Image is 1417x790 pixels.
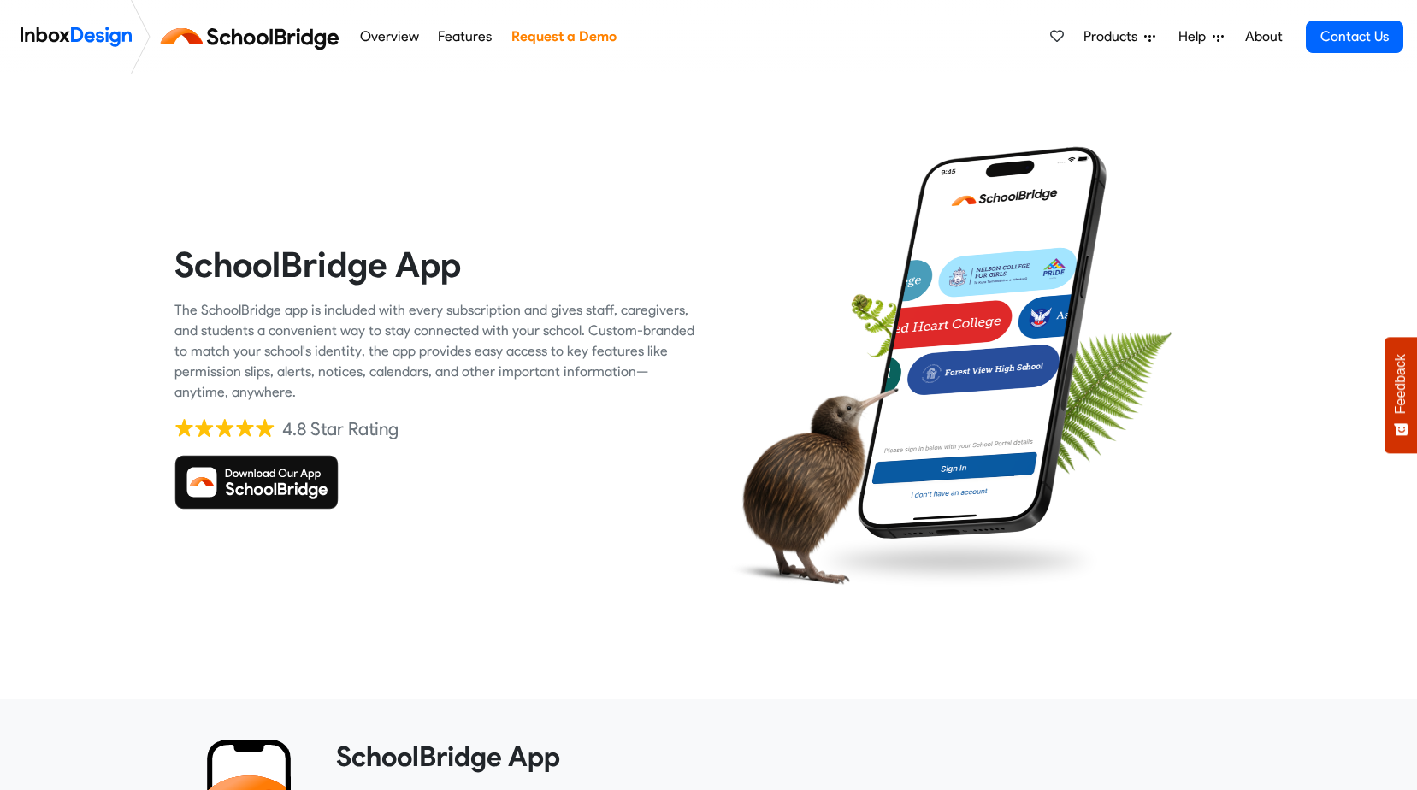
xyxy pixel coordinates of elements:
a: Contact Us [1306,21,1403,53]
a: Features [434,20,497,54]
img: shadow.png [810,529,1106,592]
div: 4.8 Star Rating [282,416,399,442]
a: Help [1172,20,1231,54]
a: Overview [355,20,423,54]
img: schoolbridge logo [157,16,350,57]
span: Help [1178,27,1213,47]
img: Download SchoolBridge App [174,455,339,510]
span: Feedback [1393,354,1408,414]
a: Products [1077,20,1162,54]
div: The SchoolBridge app is included with every subscription and gives staff, caregivers, and student... [174,300,696,403]
a: Request a Demo [506,20,621,54]
img: phone.png [845,145,1119,540]
img: kiwi_bird.png [722,372,899,598]
button: Feedback - Show survey [1385,337,1417,453]
heading: SchoolBridge App [336,740,1231,774]
heading: SchoolBridge App [174,243,696,286]
a: About [1240,20,1287,54]
span: Products [1083,27,1144,47]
